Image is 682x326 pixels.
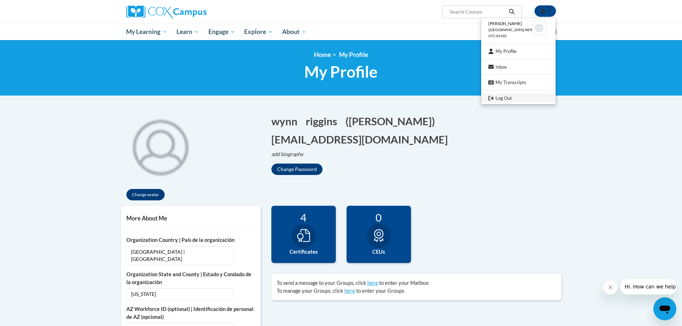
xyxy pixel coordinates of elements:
[240,24,277,40] a: Explore
[244,28,273,36] span: Explore
[204,24,240,40] a: Engage
[277,24,311,40] a: About
[126,28,167,36] span: My Learning
[344,288,355,294] a: here
[481,78,556,87] a: My Transcripts
[488,28,544,38] span: ([GEOGRAPHIC_DATA]/New_York UTC-04:00)
[126,271,255,286] label: Organization State and County | Estado y Condado de la organización
[481,94,556,103] a: Logout
[126,215,255,222] h5: More About Me
[603,280,618,295] iframe: Close message
[306,114,342,128] button: Edit last name
[126,5,207,18] img: Cox Campus
[352,248,406,256] label: CEUs
[126,246,233,265] span: [GEOGRAPHIC_DATA] | [GEOGRAPHIC_DATA]
[620,279,676,295] iframe: Message from company
[271,164,323,175] button: Change Password
[345,114,440,128] button: Edit screen name
[277,211,330,224] div: 4
[339,51,368,58] span: My Profile
[271,151,304,157] i: add biography
[126,236,255,244] label: Organization Country | País de la organización
[488,21,522,26] span: [PERSON_NAME]
[304,62,378,81] span: My Profile
[172,24,204,40] a: Learn
[126,189,165,200] button: Change avatar
[271,150,309,158] button: Edit biography
[367,280,378,286] a: here
[277,248,330,256] label: Certificates
[352,211,406,224] div: 0
[314,51,331,58] a: Home
[379,280,429,286] span: to enter your Mailbox
[176,28,199,36] span: Learn
[277,280,366,286] span: To send a message to your Groups, click
[481,63,556,72] a: Inbox
[122,24,172,40] a: My Learning
[532,21,546,35] img: Learner Profile Avatar
[356,288,404,294] span: to enter your Groups
[271,132,453,147] button: Edit email address
[208,28,235,36] span: Engage
[126,305,255,321] label: AZ Workforce ID (optional) | Identificación de personal de AZ (opcional)
[121,107,200,185] img: profile avatar
[4,5,58,11] span: Hi. How can we help?
[535,5,556,17] button: Account Settings
[277,288,343,294] span: To manage your Groups, click
[126,288,233,300] span: [US_STATE]
[116,24,567,40] div: Main menu
[121,107,200,185] div: Click to change the profile picture
[506,8,517,16] button: Search
[653,297,676,320] iframe: Button to launch messaging window
[271,114,302,128] button: Edit first name
[449,8,506,16] input: Search Courses
[481,47,556,56] a: My Profile
[282,28,306,36] span: About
